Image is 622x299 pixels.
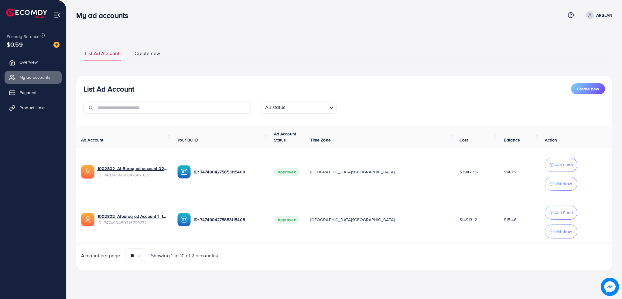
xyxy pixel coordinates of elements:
[460,137,468,143] span: Cost
[19,105,46,111] span: Product Links
[177,137,198,143] span: Your BC ID
[274,168,300,176] span: Approved
[577,86,599,92] span: Create new
[5,71,62,83] a: My ad accounts
[504,169,516,175] span: $14.75
[135,50,160,57] span: Create new
[177,165,191,179] img: ic-ba-acc.ded83a64.svg
[81,137,104,143] span: Ad Account
[554,161,573,169] p: Add Fund
[583,11,612,19] a: ARSLAN
[6,9,47,18] img: logo
[7,33,39,40] span: Ecomdy Balance
[97,213,168,226] div: <span class='underline'>1002802_Alburaq ad Account 1_1740386843243</span></br>7474904503137992721
[310,137,331,143] span: Time Zone
[97,220,168,226] span: ID: 7474904503137992721
[194,168,264,176] p: ID: 7474904275853115408
[554,228,572,235] p: Withdraw
[554,180,572,187] p: Withdraw
[460,217,477,223] span: $14913.12
[76,11,133,20] h3: My ad accounts
[545,137,557,143] span: Action
[5,86,62,99] a: Payment
[554,209,573,216] p: Add Fund
[596,12,612,19] p: ARSLAN
[310,217,395,223] span: [GEOGRAPHIC_DATA]/[GEOGRAPHIC_DATA]
[5,56,62,68] a: Overview
[19,59,38,65] span: Overview
[601,278,619,296] img: image
[264,103,287,112] span: All status
[53,12,60,19] img: menu
[97,213,168,219] a: 1002802_Alburaq ad Account 1_1740386843243
[504,137,520,143] span: Balance
[545,224,577,238] button: Withdraw
[97,165,168,172] a: 1002802_Al-Buraq ad account 02_1742380041767
[545,206,577,220] button: Add Fund
[571,83,605,94] button: Create new
[81,213,94,226] img: ic-ads-acc.e4c84228.svg
[19,74,50,80] span: My ad accounts
[310,169,395,175] span: [GEOGRAPHIC_DATA]/[GEOGRAPHIC_DATA]
[545,158,577,172] button: Add Fund
[504,217,516,223] span: $15.46
[545,177,577,191] button: Withdraw
[151,252,218,259] span: Showing 1 To 10 of 2 account(s)
[177,213,191,226] img: ic-ba-acc.ded83a64.svg
[287,103,327,112] input: Search for option
[85,50,119,57] span: List Ad Account
[274,131,296,143] span: Ad Account Status
[274,216,300,224] span: Approved
[261,102,337,114] div: Search for option
[19,89,36,96] span: Payment
[97,165,168,178] div: <span class='underline'>1002802_Al-Buraq ad account 02_1742380041767</span></br>7483464156847587335
[81,165,94,179] img: ic-ads-acc.e4c84228.svg
[53,42,60,48] img: image
[81,252,120,259] span: Account per page
[5,102,62,114] a: Product Links
[84,85,134,93] h3: List Ad Account
[194,216,264,223] p: ID: 7474904275853115408
[7,40,23,49] span: $0.59
[460,169,478,175] span: $3942.95
[97,172,168,178] span: ID: 7483464156847587335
